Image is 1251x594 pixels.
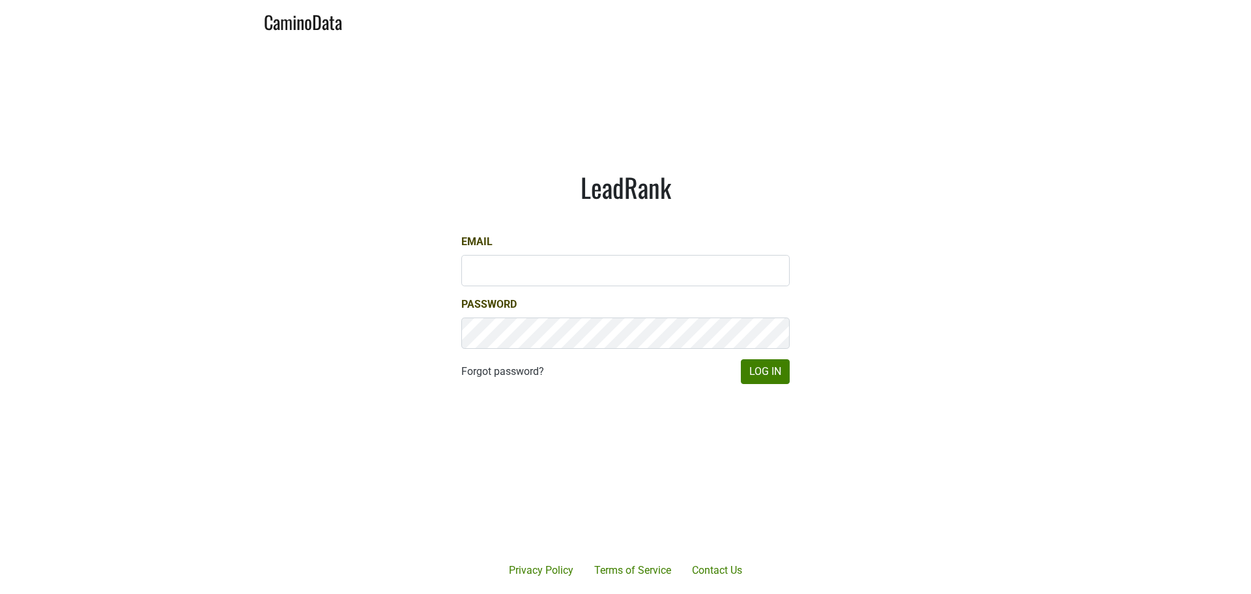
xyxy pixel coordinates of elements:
label: Email [461,234,493,250]
label: Password [461,297,517,312]
a: Privacy Policy [498,557,584,584]
a: Forgot password? [461,364,544,379]
a: Contact Us [682,557,753,584]
h1: LeadRank [461,171,790,203]
a: CaminoData [264,5,342,36]
a: Terms of Service [584,557,682,584]
button: Log In [741,359,790,384]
